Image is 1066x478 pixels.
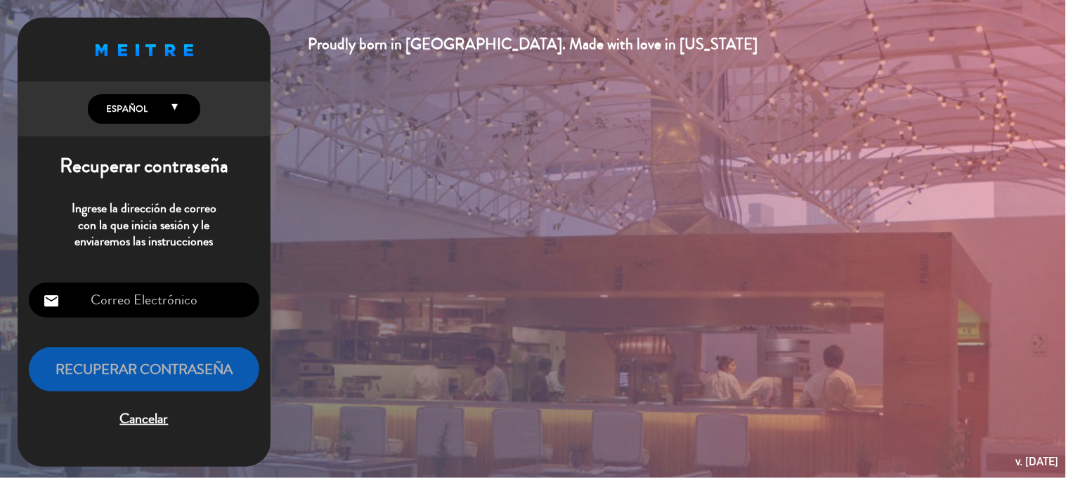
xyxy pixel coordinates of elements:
[43,292,60,309] i: email
[1016,452,1059,471] div: v. [DATE]
[29,283,259,318] input: Correo Electrónico
[29,408,259,431] span: Cancelar
[29,200,259,250] p: Ingrese la dirección de correo con la que inicia sesión y le enviaremos las instrucciones
[18,155,271,179] h1: Recuperar contraseña
[29,347,259,392] button: Recuperar contraseña
[103,102,148,116] span: Español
